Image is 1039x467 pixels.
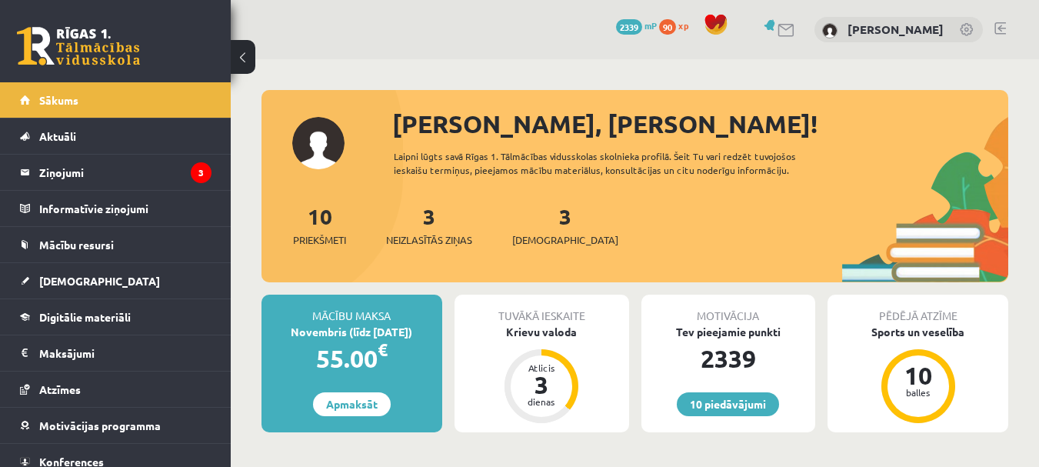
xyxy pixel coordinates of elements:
[261,340,442,377] div: 55.00
[644,19,657,32] span: mP
[518,363,564,372] div: Atlicis
[20,372,211,407] a: Atzīmes
[378,339,388,361] span: €
[455,295,629,324] div: Tuvākā ieskaite
[848,22,944,37] a: [PERSON_NAME]
[828,324,1008,340] div: Sports un veselība
[39,274,160,288] span: [DEMOGRAPHIC_DATA]
[386,232,472,248] span: Neizlasītās ziņas
[20,227,211,262] a: Mācību resursi
[677,392,779,416] a: 10 piedāvājumi
[39,155,211,190] legend: Ziņojumi
[616,19,657,32] a: 2339 mP
[895,363,941,388] div: 10
[39,238,114,252] span: Mācību resursi
[678,19,688,32] span: xp
[313,392,391,416] a: Apmaksāt
[20,335,211,371] a: Maksājumi
[512,232,618,248] span: [DEMOGRAPHIC_DATA]
[39,191,211,226] legend: Informatīvie ziņojumi
[20,191,211,226] a: Informatīvie ziņojumi
[20,263,211,299] a: [DEMOGRAPHIC_DATA]
[641,324,816,340] div: Tev pieejamie punkti
[39,382,81,396] span: Atzīmes
[39,419,161,432] span: Motivācijas programma
[616,19,642,35] span: 2339
[17,27,140,65] a: Rīgas 1. Tālmācības vidusskola
[261,324,442,340] div: Novembris (līdz [DATE])
[392,105,1008,142] div: [PERSON_NAME], [PERSON_NAME]!
[20,118,211,154] a: Aktuāli
[20,299,211,335] a: Digitālie materiāli
[394,149,842,177] div: Laipni lūgts savā Rīgas 1. Tālmācības vidusskolas skolnieka profilā. Šeit Tu vari redzēt tuvojošo...
[659,19,696,32] a: 90 xp
[518,372,564,397] div: 3
[20,82,211,118] a: Sākums
[455,324,629,340] div: Krievu valoda
[261,295,442,324] div: Mācību maksa
[641,340,816,377] div: 2339
[641,295,816,324] div: Motivācija
[659,19,676,35] span: 90
[512,202,618,248] a: 3[DEMOGRAPHIC_DATA]
[20,155,211,190] a: Ziņojumi3
[822,23,838,38] img: Roberts Masjulis
[386,202,472,248] a: 3Neizlasītās ziņas
[455,324,629,425] a: Krievu valoda Atlicis 3 dienas
[39,335,211,371] legend: Maksājumi
[293,202,346,248] a: 10Priekšmeti
[828,324,1008,425] a: Sports un veselība 10 balles
[39,310,131,324] span: Digitālie materiāli
[895,388,941,397] div: balles
[191,162,211,183] i: 3
[20,408,211,443] a: Motivācijas programma
[39,93,78,107] span: Sākums
[39,129,76,143] span: Aktuāli
[293,232,346,248] span: Priekšmeti
[518,397,564,406] div: dienas
[828,295,1008,324] div: Pēdējā atzīme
